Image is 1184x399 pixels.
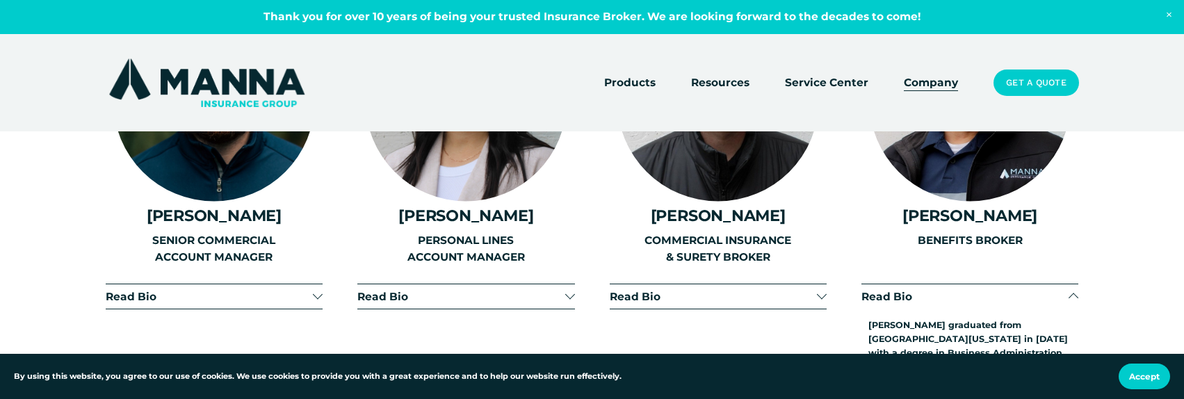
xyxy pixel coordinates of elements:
[1119,364,1170,389] button: Accept
[14,370,622,383] p: By using this website, you agree to our use of cookies. We use cookies to provide you with a grea...
[106,232,323,266] p: SENIOR COMMERCIAL ACCOUNT MANAGER
[861,290,1069,303] span: Read Bio
[106,56,308,110] img: Manna Insurance Group
[357,290,565,303] span: Read Bio
[604,74,656,92] span: Products
[691,74,749,92] span: Resources
[861,284,1078,309] button: Read Bio
[610,290,817,303] span: Read Bio
[106,206,323,225] h4: [PERSON_NAME]
[604,73,656,92] a: folder dropdown
[861,206,1078,225] h4: [PERSON_NAME]
[1129,371,1160,382] span: Accept
[904,73,958,92] a: Company
[994,70,1078,96] a: Get a Quote
[861,232,1078,250] p: BENEFITS BROKER
[106,284,323,309] button: Read Bio
[785,73,868,92] a: Service Center
[357,284,574,309] button: Read Bio
[357,206,574,225] h4: [PERSON_NAME]
[691,73,749,92] a: folder dropdown
[610,284,827,309] button: Read Bio
[106,290,313,303] span: Read Bio
[610,206,827,225] h4: [PERSON_NAME]
[357,232,574,266] p: PERSONAL LINES ACCOUNT MANAGER
[610,232,827,266] p: COMMERCIAL INSURANCE & SURETY BROKER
